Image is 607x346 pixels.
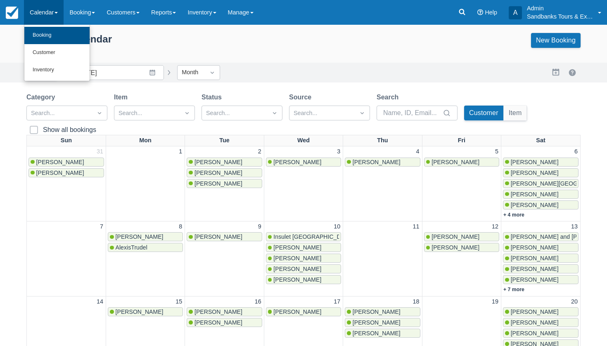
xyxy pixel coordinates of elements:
[503,168,579,177] a: [PERSON_NAME]
[432,244,479,251] span: [PERSON_NAME]
[504,106,527,120] button: Item
[490,297,500,306] a: 19
[116,233,164,240] span: [PERSON_NAME]
[174,297,184,306] a: 15
[383,106,441,120] input: Name, ID, Email...
[569,222,579,231] a: 13
[194,169,242,176] span: [PERSON_NAME]
[194,159,242,165] span: [PERSON_NAME]
[116,244,147,251] span: AlexisTrudel
[353,330,401,337] span: [PERSON_NAME]
[345,329,420,338] a: [PERSON_NAME]
[108,232,183,241] a: [PERSON_NAME]
[183,109,191,117] span: Dropdown icon
[332,297,342,306] a: 17
[28,168,104,177] a: [PERSON_NAME]
[273,159,321,165] span: [PERSON_NAME]
[432,159,479,165] span: [PERSON_NAME]
[36,169,84,176] span: [PERSON_NAME]
[503,232,579,241] a: [PERSON_NAME] and [PERSON_NAME]
[95,297,105,306] a: 14
[511,330,559,337] span: [PERSON_NAME]
[503,158,579,167] a: [PERSON_NAME]
[187,318,262,327] a: [PERSON_NAME]
[511,266,559,272] span: [PERSON_NAME]
[43,126,96,134] div: Show all bookings
[177,147,184,156] a: 1
[194,180,242,187] span: [PERSON_NAME]
[511,319,559,326] span: [PERSON_NAME]
[59,135,74,146] a: Sun
[182,68,201,77] div: Month
[270,109,279,117] span: Dropdown icon
[511,159,559,165] span: [PERSON_NAME]
[464,106,503,120] button: Customer
[503,200,579,209] a: [PERSON_NAME]
[424,158,499,167] a: [PERSON_NAME]
[6,7,18,19] img: checkfront-main-nav-mini-logo.png
[503,287,524,292] a: + 7 more
[503,264,579,273] a: [PERSON_NAME]
[503,318,579,327] a: [PERSON_NAME]
[511,202,559,208] span: [PERSON_NAME]
[569,297,579,306] a: 20
[377,92,402,102] label: Search
[253,297,263,306] a: 16
[509,6,522,19] div: A
[490,222,500,231] a: 12
[98,222,105,231] a: 7
[187,232,262,241] a: [PERSON_NAME]
[194,308,242,315] span: [PERSON_NAME]
[358,109,366,117] span: Dropdown icon
[531,33,581,48] a: New Booking
[24,25,90,81] ul: Calendar
[273,308,321,315] span: [PERSON_NAME]
[375,135,389,146] a: Thu
[187,158,262,167] a: [PERSON_NAME]
[411,297,421,306] a: 18
[456,135,467,146] a: Fri
[432,233,479,240] span: [PERSON_NAME]
[415,147,421,156] a: 4
[273,244,321,251] span: [PERSON_NAME]
[194,233,242,240] span: [PERSON_NAME]
[95,147,105,156] a: 31
[511,244,559,251] span: [PERSON_NAME]
[36,159,84,165] span: [PERSON_NAME]
[345,158,420,167] a: [PERSON_NAME]
[114,92,131,102] label: Item
[202,92,225,102] label: Status
[116,308,164,315] span: [PERSON_NAME]
[511,308,559,315] span: [PERSON_NAME]
[108,307,183,316] a: [PERSON_NAME]
[527,4,593,12] p: Admin
[511,169,559,176] span: [PERSON_NAME]
[194,319,242,326] span: [PERSON_NAME]
[187,307,262,316] a: [PERSON_NAME]
[503,212,524,218] a: + 4 more
[345,307,420,316] a: [PERSON_NAME]
[177,222,184,231] a: 8
[503,275,579,284] a: [PERSON_NAME]
[266,254,341,263] a: [PERSON_NAME]
[289,92,315,102] label: Source
[493,147,500,156] a: 5
[503,329,579,338] a: [PERSON_NAME]
[353,159,401,165] span: [PERSON_NAME]
[527,12,593,21] p: Sandbanks Tours & Experiences
[424,243,499,252] a: [PERSON_NAME]
[273,276,321,283] span: [PERSON_NAME]
[24,44,90,61] a: Customer
[208,68,216,77] span: Dropdown icon
[71,65,164,80] input: Date
[256,222,263,231] a: 9
[573,147,579,156] a: 6
[335,147,342,156] a: 3
[424,232,499,241] a: [PERSON_NAME]
[218,135,231,146] a: Tue
[353,308,401,315] span: [PERSON_NAME]
[273,266,321,272] span: [PERSON_NAME]
[108,243,183,252] a: AlexisTrudel
[503,190,579,199] a: [PERSON_NAME]
[95,109,104,117] span: Dropdown icon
